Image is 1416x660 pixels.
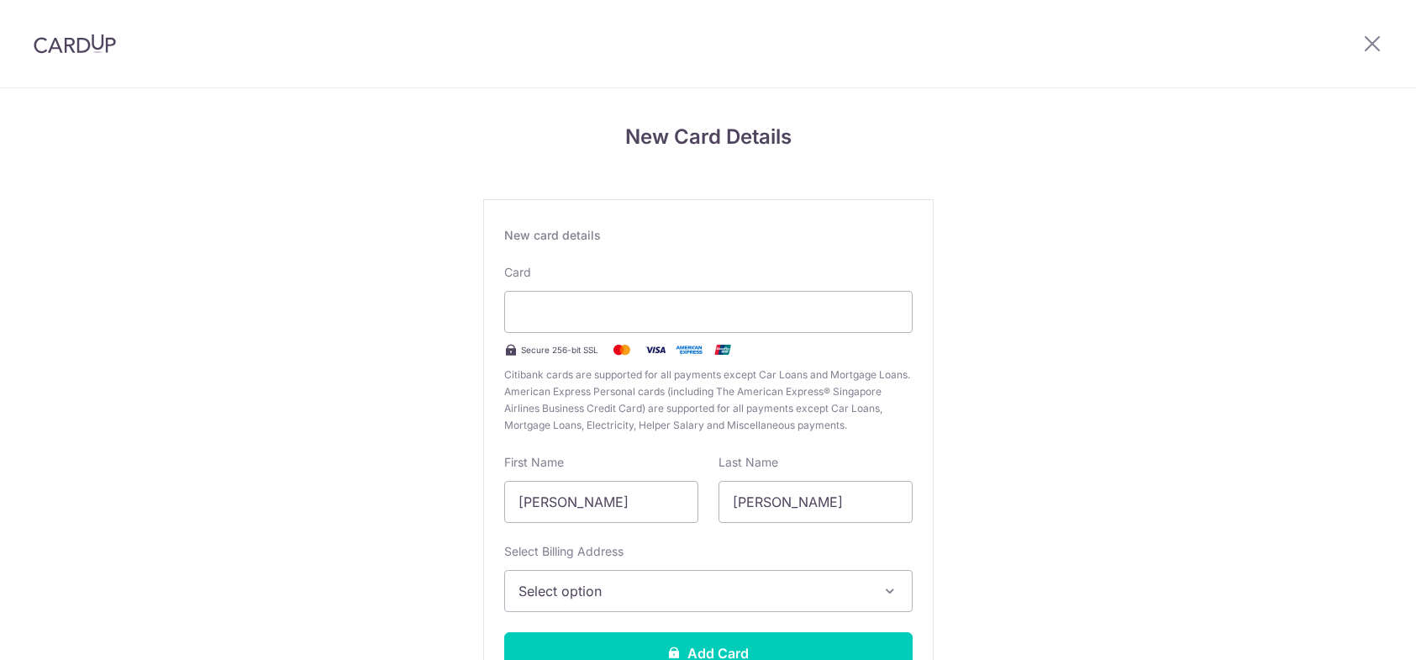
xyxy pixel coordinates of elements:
[1308,610,1399,652] iframe: Opens a widget where you can find more information
[518,581,868,601] span: Select option
[521,343,598,356] span: Secure 256-bit SSL
[719,454,778,471] label: Last Name
[34,34,116,54] img: CardUp
[504,543,624,560] label: Select Billing Address
[719,481,913,523] input: Cardholder Last Name
[504,264,531,281] label: Card
[504,481,698,523] input: Cardholder First Name
[504,454,564,471] label: First Name
[483,122,934,152] h4: New Card Details
[518,302,898,322] iframe: Secure card payment input frame
[672,340,706,360] img: .alt.amex
[605,340,639,360] img: Mastercard
[639,340,672,360] img: Visa
[504,570,913,612] button: Select option
[504,367,913,434] span: Citibank cards are supported for all payments except Car Loans and Mortgage Loans. American Expre...
[504,227,913,244] div: New card details
[706,340,740,360] img: .alt.unionpay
